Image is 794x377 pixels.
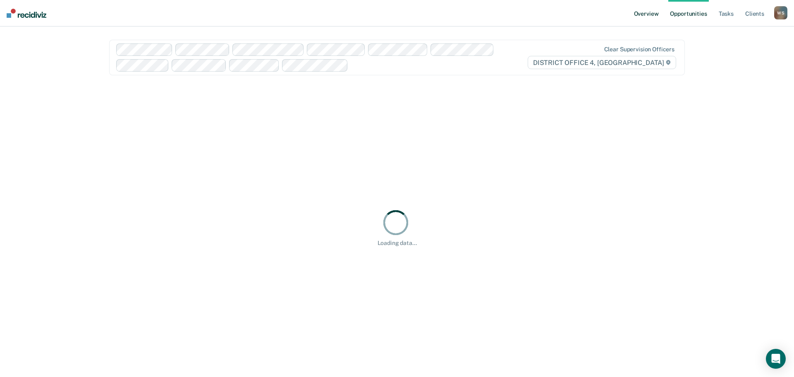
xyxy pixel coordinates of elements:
div: Open Intercom Messenger [766,349,786,369]
span: DISTRICT OFFICE 4, [GEOGRAPHIC_DATA] [528,56,676,69]
button: WS [774,6,787,19]
div: Loading data... [378,240,417,247]
div: W S [774,6,787,19]
div: Clear supervision officers [604,46,674,53]
img: Recidiviz [7,9,46,18]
